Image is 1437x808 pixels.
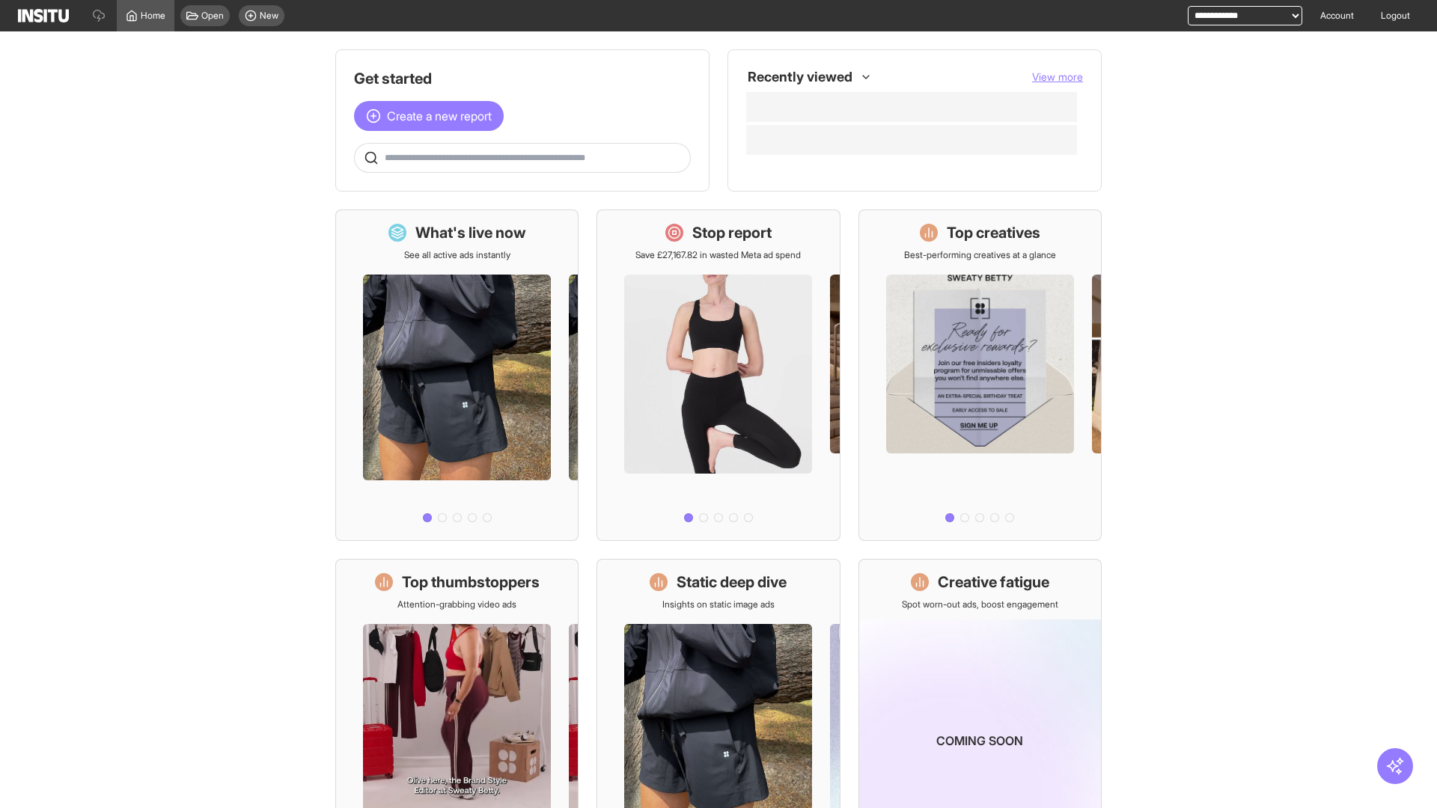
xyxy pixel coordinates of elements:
span: View more [1032,70,1083,83]
span: Home [141,10,165,22]
h1: Top creatives [947,222,1040,243]
h1: Stop report [692,222,772,243]
p: Best-performing creatives at a glance [904,249,1056,261]
button: Create a new report [354,101,504,131]
h1: Top thumbstoppers [402,572,540,593]
a: What's live nowSee all active ads instantly [335,209,579,541]
a: Stop reportSave £27,167.82 in wasted Meta ad spend [597,209,840,541]
p: Save £27,167.82 in wasted Meta ad spend [635,249,801,261]
p: See all active ads instantly [404,249,510,261]
p: Attention-grabbing video ads [397,599,516,610]
a: Top creativesBest-performing creatives at a glance [858,209,1102,541]
h1: What's live now [415,222,526,243]
img: Logo [18,9,69,22]
span: Create a new report [387,107,492,125]
h1: Get started [354,68,691,89]
h1: Static deep dive [677,572,787,593]
span: New [260,10,278,22]
span: Open [201,10,224,22]
button: View more [1032,70,1083,85]
p: Insights on static image ads [662,599,775,610]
